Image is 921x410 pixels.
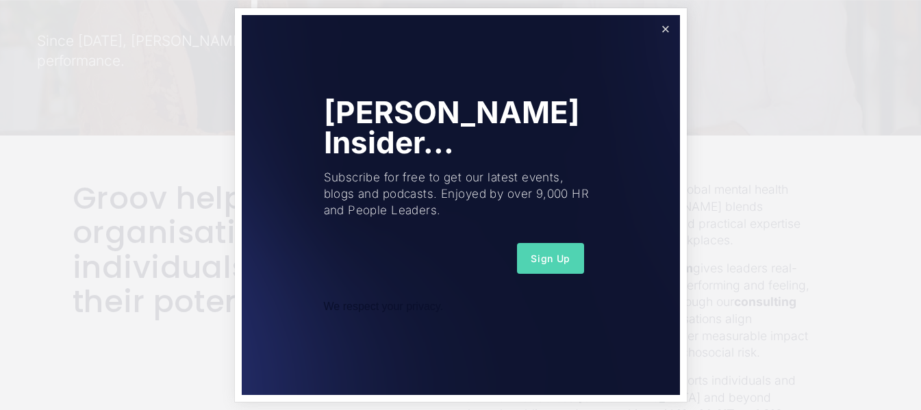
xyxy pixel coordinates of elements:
[531,253,570,264] span: Sign Up
[517,243,584,274] button: Sign Up
[324,97,598,157] h1: [PERSON_NAME] Insider...
[653,17,677,41] a: Close
[324,300,598,313] div: We respect your privacy.
[324,170,598,218] p: Subscribe for free to get our latest events, blogs and podcasts. Enjoyed by over 9,000 HR and Peo...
